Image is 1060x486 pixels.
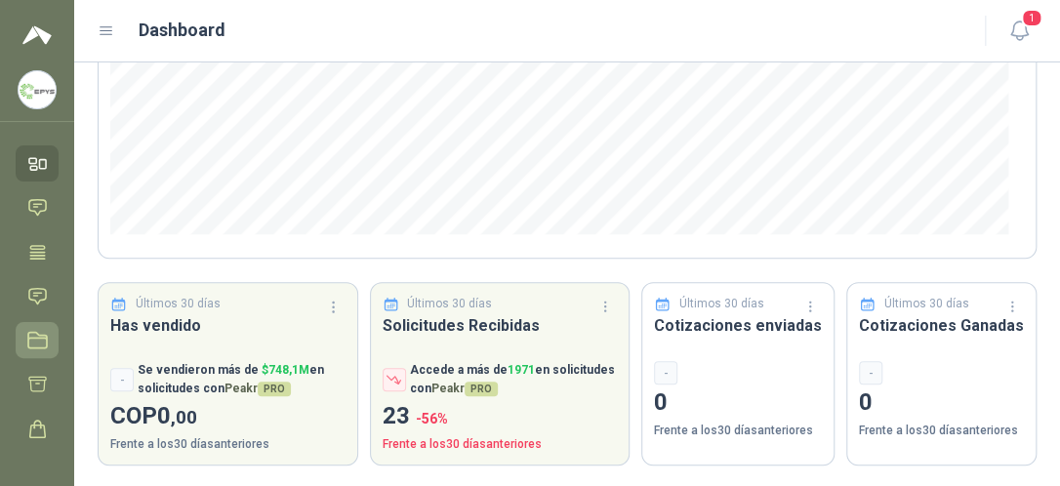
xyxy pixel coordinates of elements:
p: Últimos 30 días [679,295,764,313]
p: Se vendieron más de en solicitudes con [138,361,346,398]
h3: Cotizaciones Ganadas [859,313,1024,338]
p: Últimos 30 días [884,295,969,313]
div: - [654,361,677,385]
p: Frente a los 30 días anteriores [859,422,1024,440]
p: Frente a los 30 días anteriores [110,435,346,454]
p: 0 [859,385,1024,422]
p: Frente a los 30 días anteriores [383,435,618,454]
span: 1971 [508,363,535,377]
span: 1 [1021,9,1042,27]
p: 23 [383,398,618,435]
span: PRO [465,382,498,396]
span: Peakr [431,382,498,395]
img: Logo peakr [22,23,52,47]
h3: Has vendido [110,313,346,338]
h1: Dashboard [139,17,225,44]
p: Accede a más de en solicitudes con [410,361,618,398]
span: ,00 [171,406,197,428]
p: 0 [654,385,822,422]
h3: Solicitudes Recibidas [383,313,618,338]
span: PRO [258,382,291,396]
h3: Cotizaciones enviadas [654,313,822,338]
p: Últimos 30 días [136,295,221,313]
img: Company Logo [19,71,56,108]
div: - [110,368,134,391]
button: 1 [1001,14,1037,49]
span: 0 [157,402,197,429]
p: Últimos 30 días [407,295,492,313]
span: -56 % [416,411,448,426]
span: Peakr [224,382,291,395]
p: COP [110,398,346,435]
div: - [859,361,882,385]
span: $ 748,1M [262,363,309,377]
p: Frente a los 30 días anteriores [654,422,822,440]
